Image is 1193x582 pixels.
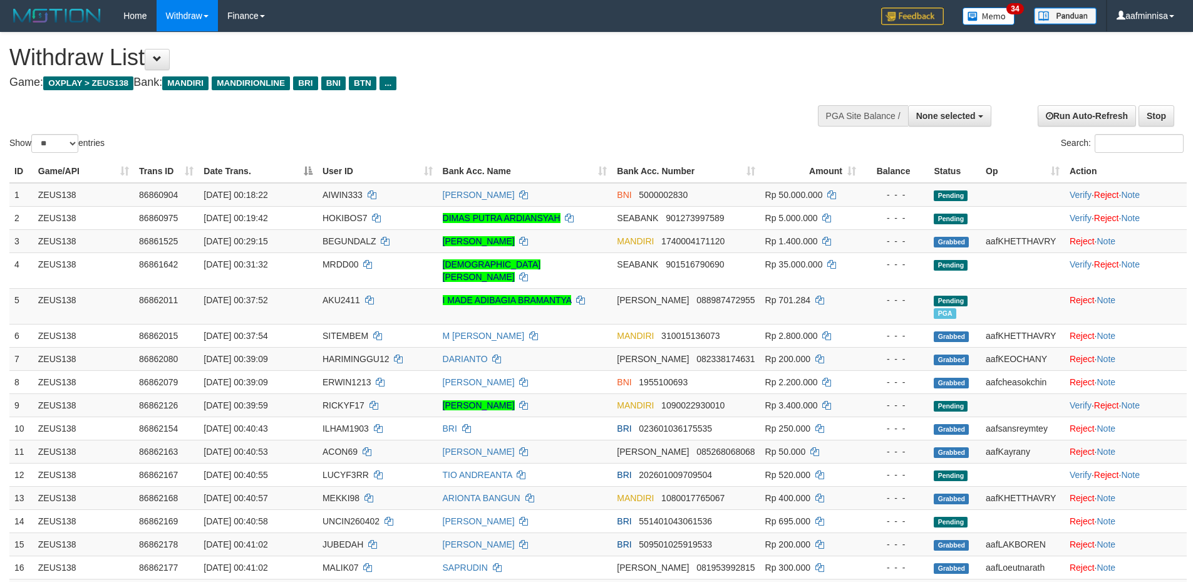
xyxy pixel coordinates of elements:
[139,236,178,246] span: 86861525
[323,354,390,364] span: HARIMINGGU12
[33,533,134,556] td: ZEUS138
[1070,563,1095,573] a: Reject
[139,447,178,457] span: 86862163
[866,445,924,458] div: - - -
[33,324,134,347] td: ZEUS138
[934,331,969,342] span: Grabbed
[33,347,134,370] td: ZEUS138
[661,493,725,503] span: Copy 1080017765067 to clipboard
[1065,324,1187,347] td: ·
[1006,3,1023,14] span: 34
[981,370,1065,393] td: aafcheasokchin
[696,354,755,364] span: Copy 082338174631 to clipboard
[443,539,515,549] a: [PERSON_NAME]
[866,515,924,527] div: - - -
[1139,105,1174,127] a: Stop
[1065,393,1187,417] td: · ·
[323,377,371,387] span: ERWIN1213
[881,8,944,25] img: Feedback.jpg
[861,160,929,183] th: Balance
[981,160,1065,183] th: Op: activate to sort column ascending
[981,324,1065,347] td: aafKHETTHAVRY
[139,377,178,387] span: 86862079
[443,190,515,200] a: [PERSON_NAME]
[9,463,33,486] td: 12
[139,539,178,549] span: 86862178
[139,516,178,526] span: 86862169
[612,160,760,183] th: Bank Acc. Number: activate to sort column ascending
[1097,563,1115,573] a: Note
[639,516,712,526] span: Copy 551401043061536 to clipboard
[765,447,806,457] span: Rp 50.000
[323,424,369,434] span: ILHAM1903
[1070,539,1095,549] a: Reject
[323,400,364,410] span: RICKYF17
[443,493,520,503] a: ARIONTA BANGUN
[934,355,969,365] span: Grabbed
[204,236,267,246] span: [DATE] 00:29:15
[981,417,1065,440] td: aafsansreymtey
[323,236,376,246] span: BEGUNDALZ
[1097,539,1115,549] a: Note
[33,229,134,252] td: ZEUS138
[908,105,991,127] button: None selected
[1097,424,1115,434] a: Note
[9,440,33,463] td: 11
[934,494,969,504] span: Grabbed
[1070,493,1095,503] a: Reject
[323,493,359,503] span: MEKKI98
[765,213,818,223] span: Rp 5.000.000
[617,295,689,305] span: [PERSON_NAME]
[617,190,631,200] span: BNI
[9,347,33,370] td: 7
[204,295,267,305] span: [DATE] 00:37:52
[1065,533,1187,556] td: ·
[765,424,810,434] span: Rp 250.000
[765,236,818,246] span: Rp 1.400.000
[934,401,968,412] span: Pending
[1070,424,1095,434] a: Reject
[9,183,33,207] td: 1
[866,469,924,481] div: - - -
[696,295,755,305] span: Copy 088987472955 to clipboard
[963,8,1015,25] img: Button%20Memo.svg
[1070,377,1095,387] a: Reject
[33,183,134,207] td: ZEUS138
[1094,259,1119,269] a: Reject
[204,190,267,200] span: [DATE] 00:18:22
[981,533,1065,556] td: aafLAKBOREN
[617,236,654,246] span: MANDIRI
[9,229,33,252] td: 3
[139,190,178,200] span: 86860904
[293,76,318,90] span: BRI
[1065,347,1187,370] td: ·
[31,134,78,153] select: Showentries
[866,561,924,574] div: - - -
[934,190,968,201] span: Pending
[199,160,318,183] th: Date Trans.: activate to sort column descending
[33,206,134,229] td: ZEUS138
[1095,134,1184,153] input: Search:
[443,259,541,282] a: [DEMOGRAPHIC_DATA][PERSON_NAME]
[866,492,924,504] div: - - -
[323,213,368,223] span: HOKIBOS7
[1070,259,1092,269] a: Verify
[617,377,631,387] span: BNI
[1097,331,1115,341] a: Note
[443,447,515,457] a: [PERSON_NAME]
[33,556,134,579] td: ZEUS138
[1070,295,1095,305] a: Reject
[934,237,969,247] span: Grabbed
[9,324,33,347] td: 6
[33,463,134,486] td: ZEUS138
[318,160,438,183] th: User ID: activate to sort column ascending
[1065,509,1187,533] td: ·
[323,447,358,457] span: ACON69
[204,377,267,387] span: [DATE] 00:39:09
[1070,470,1092,480] a: Verify
[765,377,818,387] span: Rp 2.200.000
[321,76,346,90] span: BNI
[639,539,712,549] span: Copy 509501025919533 to clipboard
[661,331,720,341] span: Copy 310015136073 to clipboard
[866,376,924,388] div: - - -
